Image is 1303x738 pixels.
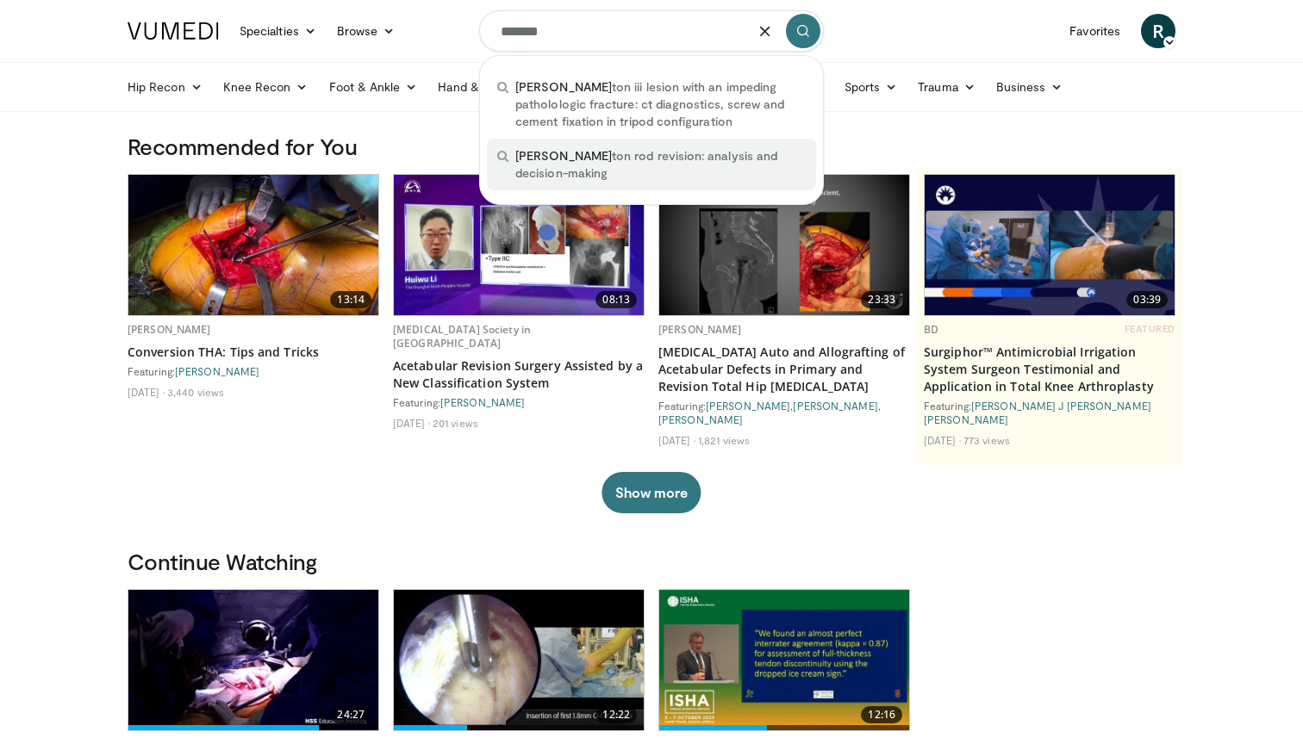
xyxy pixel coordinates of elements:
h3: Recommended for You [128,133,1175,160]
span: ton iii lesion with an impeding patholologic fracture: ct diagnostics, screw and cement fixation ... [515,78,806,130]
span: 13:14 [330,291,371,308]
span: FEATURED [1125,323,1175,335]
div: Featuring: , , [658,399,910,426]
span: 12:22 [595,706,637,723]
a: Specialties [229,14,327,48]
a: [MEDICAL_DATA] Society in [GEOGRAPHIC_DATA] [393,322,531,350]
li: 1,821 views [698,433,750,447]
img: cce76b7c-450e-4105-b6cc-5bdc65c665f8.620x360_q85_upscale.jpg [394,175,644,315]
img: d6f7766b-0582-4666-9529-85d89f05ebbf.620x360_q85_upscale.jpg [128,175,378,315]
span: 12:16 [861,706,902,723]
li: [DATE] [393,416,430,430]
a: Trauma [907,70,986,104]
li: 773 views [963,433,1010,447]
div: Featuring: [128,364,379,378]
a: Browse [327,14,406,48]
li: [DATE] [658,433,695,447]
a: 23:33 [659,175,909,315]
a: Conversion THA: Tips and Tricks [128,344,379,361]
a: [MEDICAL_DATA] Auto and Allografting of Acetabular Defects in Primary and Revision Total Hip [MED... [658,344,910,395]
a: [PERSON_NAME] [658,413,743,425]
a: 12:22 [394,590,644,730]
span: 03:39 [1126,291,1168,308]
img: 4e34d67b-4e9a-465a-bffb-ace2b7d75beb.620x360_q85_upscale.jpg [394,590,644,730]
a: [PERSON_NAME] [658,322,742,337]
span: [PERSON_NAME] [515,148,612,163]
li: 201 views [433,416,478,430]
a: 13:14 [128,175,378,315]
a: R [1141,14,1175,48]
span: 08:13 [595,291,637,308]
span: [PERSON_NAME] [515,79,612,94]
a: Hip Recon [117,70,213,104]
span: ton rod revision: analysis and decision-making [515,147,806,182]
a: Business [986,70,1074,104]
a: BD [924,322,938,337]
span: 24:27 [330,706,371,723]
a: Foot & Ankle [319,70,428,104]
input: Search topics, interventions [479,10,824,52]
a: Knee Recon [213,70,319,104]
a: 24:27 [128,590,378,730]
li: 3,440 views [167,385,224,399]
a: Surgiphor™ Antimicrobial Irrigation System Surgeon Testimonial and Application in Total Knee Arth... [924,344,1175,395]
a: [PERSON_NAME] [793,400,877,412]
a: Acetabular Revision Surgery Assisted by a New Classification System [393,357,645,392]
a: [PERSON_NAME] [706,400,790,412]
span: 23:33 [861,291,902,308]
a: 08:13 [394,175,644,315]
li: [DATE] [128,385,165,399]
a: 03:39 [925,175,1175,315]
h3: Continue Watching [128,548,1175,575]
a: Hand & Wrist [427,70,539,104]
img: 70422da6-974a-44ac-bf9d-78c82a89d891.620x360_q85_upscale.jpg [925,175,1175,315]
div: Featuring: [924,399,1175,426]
button: Show more [602,472,701,513]
img: VuMedi Logo [128,22,219,40]
a: [PERSON_NAME] [175,365,259,377]
li: [DATE] [924,433,961,447]
div: Featuring: [393,395,645,409]
a: 12:16 [659,590,909,730]
a: [PERSON_NAME] [440,396,525,408]
a: [PERSON_NAME] [128,322,211,337]
img: fb9881c3-f5c3-4383-8534-a7910cb75aee.620x360_q85_upscale.jpg [659,175,909,315]
img: 5be08f6d-b411-4b86-bc63-4650f0641690.620x360_q85_upscale.jpg [659,590,909,730]
a: Sports [834,70,908,104]
a: [PERSON_NAME] J [PERSON_NAME] [PERSON_NAME] [924,400,1151,425]
a: Favorites [1059,14,1131,48]
img: 7bc39ad6-ac3d-4b8c-bec9-ad8377bc7d19.620x360_q85_upscale.jpg [128,590,378,730]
